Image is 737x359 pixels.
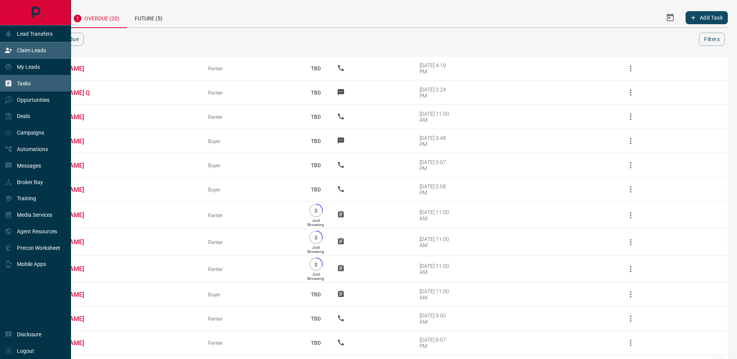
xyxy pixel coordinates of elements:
[208,316,295,322] div: Renter
[307,272,324,281] p: Just Browsing
[313,234,319,240] p: 3
[420,337,452,349] div: [DATE] 8:07 PM
[661,8,679,27] button: Select Date Range
[420,312,452,325] div: [DATE] 9:00 AM
[208,138,295,144] div: Buyer
[420,135,452,147] div: [DATE] 3:48 PM
[420,236,452,248] div: [DATE] 11:00 AM
[306,82,326,103] p: TBD
[699,33,725,46] button: Filters
[65,8,127,28] div: Overdue (20)
[306,155,326,176] p: TBD
[306,58,326,79] p: TBD
[208,65,295,71] div: Renter
[420,288,452,301] div: [DATE] 11:00 AM
[208,186,295,193] div: Buyer
[306,284,326,305] p: TBD
[208,90,295,96] div: Renter
[307,218,324,227] p: Just Browsing
[420,111,452,123] div: [DATE] 11:00 AM
[306,131,326,151] p: TBD
[306,308,326,329] p: TBD
[208,114,295,120] div: Renter
[686,11,728,24] button: Add Task
[420,86,452,99] div: [DATE] 3:24 PM
[420,183,452,196] div: [DATE] 5:08 PM
[313,261,319,267] p: 3
[208,266,295,272] div: Renter
[306,332,326,353] p: TBD
[127,8,170,27] div: Future (5)
[307,245,324,254] p: Just Browsing
[208,212,295,218] div: Renter
[208,291,295,298] div: Buyer
[208,340,295,346] div: Renter
[420,263,452,275] div: [DATE] 11:00 AM
[306,179,326,200] p: TBD
[420,209,452,221] div: [DATE] 11:00 AM
[208,239,295,245] div: Renter
[420,159,452,171] div: [DATE] 5:07 PM
[208,162,295,168] div: Buyer
[313,208,319,213] p: 3
[306,106,326,127] p: TBD
[420,62,452,75] div: [DATE] 4:19 PM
